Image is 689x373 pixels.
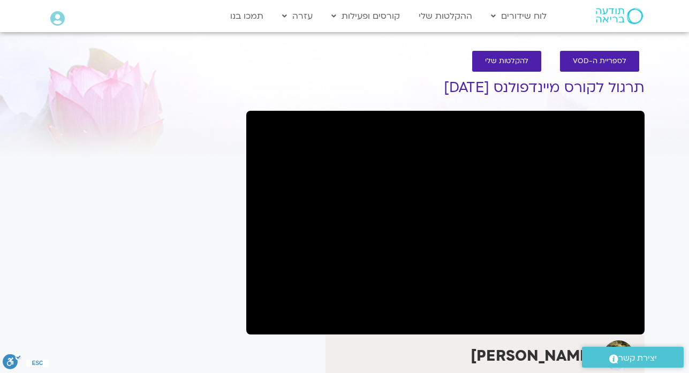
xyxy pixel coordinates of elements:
[225,6,269,26] a: תמכו בנו
[485,57,528,65] span: להקלטות שלי
[472,51,541,72] a: להקלטות שלי
[471,346,595,366] strong: [PERSON_NAME]
[413,6,478,26] a: ההקלטות שלי
[326,6,405,26] a: קורסים ופעילות
[603,340,634,371] img: רון אלון
[246,80,645,96] h1: תרגול לקורס מיינדפולנס [DATE]
[277,6,318,26] a: עזרה
[560,51,639,72] a: לספריית ה-VOD
[486,6,552,26] a: לוח שידורים
[596,8,643,24] img: תודעה בריאה
[618,351,657,366] span: יצירת קשר
[246,111,645,334] iframe: תרגול מיינדפולנס עם רון אלון - 4.9.25
[582,347,684,368] a: יצירת קשר
[573,57,626,65] span: לספריית ה-VOD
